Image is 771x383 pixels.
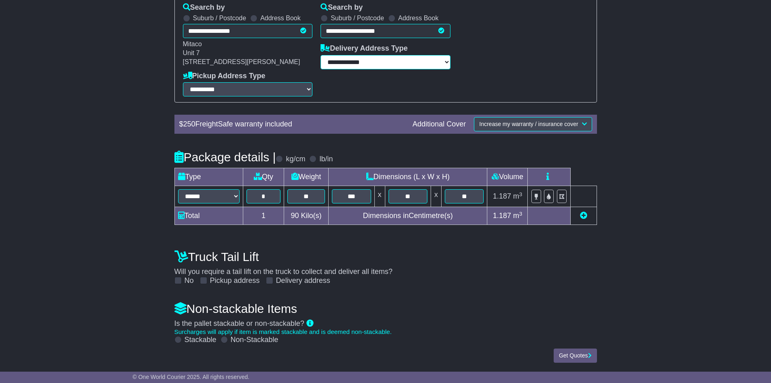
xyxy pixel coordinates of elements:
label: lb/in [319,155,333,164]
span: m [513,212,522,220]
label: Stackable [185,336,217,344]
span: 90 [291,212,299,220]
label: Pickup Address Type [183,72,265,81]
td: Dimensions in Centimetre(s) [329,207,487,225]
td: Qty [243,168,284,186]
span: Mitaco [183,41,202,47]
label: Suburb / Postcode [193,14,246,22]
div: Surcharges will apply if item is marked stackable and is deemed non-stackable. [174,328,597,336]
span: 1.187 [493,192,511,200]
label: Search by [183,3,225,12]
span: © One World Courier 2025. All rights reserved. [133,374,250,380]
div: Additional Cover [408,120,470,129]
td: x [431,186,441,207]
button: Get Quotes [554,349,597,363]
label: Delivery Address Type [321,44,408,53]
span: Unit 7 [183,49,200,56]
button: Increase my warranty / insurance cover [474,117,592,131]
td: Volume [487,168,528,186]
td: Type [174,168,243,186]
label: Suburb / Postcode [331,14,384,22]
sup: 3 [519,191,522,197]
td: 1 [243,207,284,225]
h4: Non-stackable Items [174,302,597,315]
td: Kilo(s) [284,207,328,225]
span: Is the pallet stackable or non-stackable? [174,319,304,327]
td: Total [174,207,243,225]
h4: Truck Tail Lift [174,250,597,263]
div: Will you require a tail lift on the truck to collect and deliver all items? [170,246,601,285]
label: Non-Stackable [231,336,278,344]
label: Pickup address [210,276,260,285]
sup: 3 [519,211,522,217]
span: m [513,192,522,200]
span: [STREET_ADDRESS][PERSON_NAME] [183,58,300,65]
span: Increase my warranty / insurance cover [479,121,578,127]
td: Weight [284,168,328,186]
label: Address Book [398,14,439,22]
div: $ FreightSafe warranty included [175,120,409,129]
h4: Package details | [174,150,276,164]
span: 250 [183,120,195,128]
label: Delivery address [276,276,330,285]
label: Search by [321,3,363,12]
label: No [185,276,194,285]
a: Add new item [580,212,587,220]
span: 1.187 [493,212,511,220]
td: Dimensions (L x W x H) [329,168,487,186]
td: x [374,186,385,207]
label: Address Book [260,14,301,22]
label: kg/cm [286,155,305,164]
